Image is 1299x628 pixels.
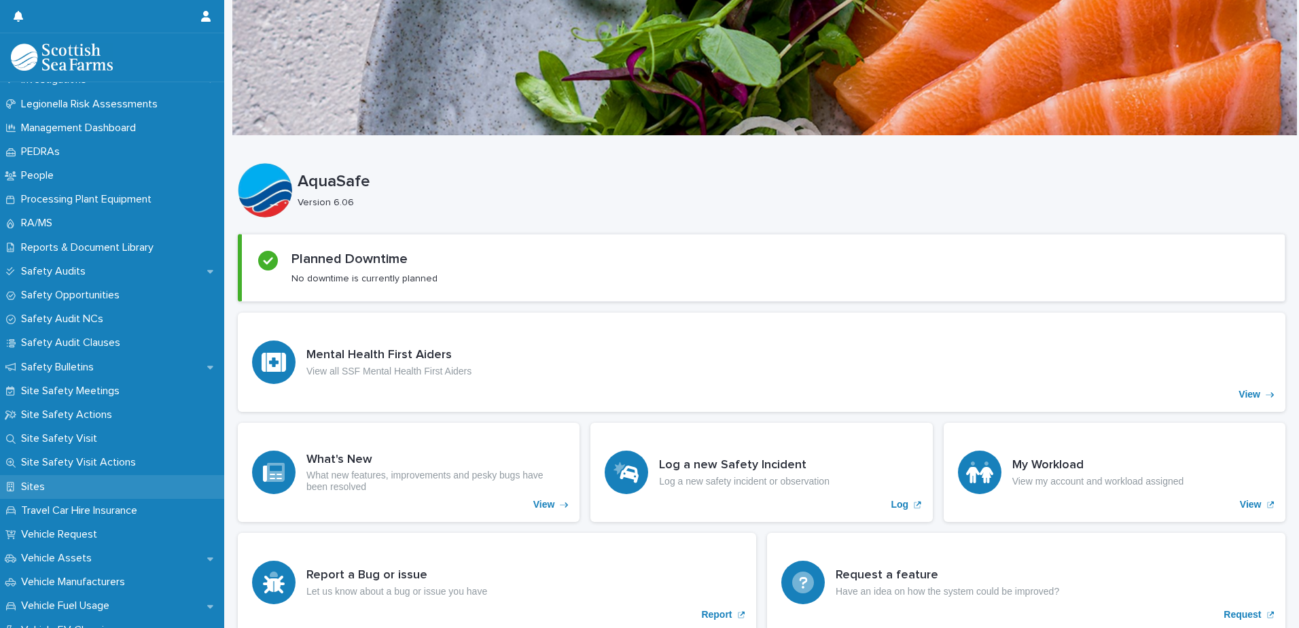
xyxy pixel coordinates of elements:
[16,217,63,230] p: RA/MS
[16,552,103,565] p: Vehicle Assets
[16,385,130,398] p: Site Safety Meetings
[16,504,148,517] p: Travel Car Hire Insurance
[1012,458,1184,473] h3: My Workload
[298,197,1275,209] p: Version 6.06
[238,423,580,522] a: View
[11,43,113,71] img: bPIBxiqnSb2ggTQWdOVV
[238,313,1285,412] a: View
[836,586,1059,597] p: Have an idea on how the system could be improved?
[16,432,108,445] p: Site Safety Visit
[306,366,471,377] p: View all SSF Mental Health First Aiders
[16,456,147,469] p: Site Safety Visit Actions
[16,193,162,206] p: Processing Plant Equipment
[836,568,1059,583] h3: Request a feature
[291,273,438,285] p: No downtime is currently planned
[16,241,164,254] p: Reports & Document Library
[1012,476,1184,487] p: View my account and workload assigned
[533,499,555,510] p: View
[16,265,96,278] p: Safety Audits
[16,98,168,111] p: Legionella Risk Assessments
[891,499,909,510] p: Log
[1239,389,1260,400] p: View
[16,599,120,612] p: Vehicle Fuel Usage
[1224,609,1261,621] p: Request
[16,313,114,326] p: Safety Audit NCs
[16,169,65,182] p: People
[306,348,471,363] h3: Mental Health First Aiders
[306,586,487,597] p: Let us know about a bug or issue you have
[16,408,123,421] p: Site Safety Actions
[16,361,105,374] p: Safety Bulletins
[16,122,147,135] p: Management Dashboard
[306,568,487,583] h3: Report a Bug or issue
[701,609,732,621] p: Report
[16,145,71,158] p: PEDRAs
[16,576,136,589] p: Vehicle Manufacturers
[16,528,108,541] p: Vehicle Request
[944,423,1285,522] a: View
[659,476,830,487] p: Log a new safety incident or observation
[1240,499,1262,510] p: View
[291,251,408,267] h2: Planned Downtime
[298,172,1280,192] p: AquaSafe
[659,458,830,473] h3: Log a new Safety Incident
[306,470,565,493] p: What new features, improvements and pesky bugs have been resolved
[590,423,932,522] a: Log
[16,481,56,493] p: Sites
[306,453,565,468] h3: What's New
[16,289,130,302] p: Safety Opportunities
[16,336,131,349] p: Safety Audit Clauses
